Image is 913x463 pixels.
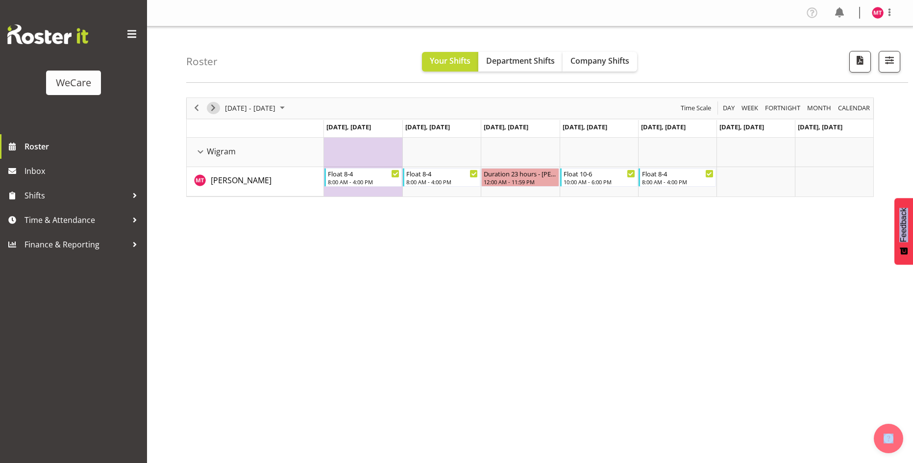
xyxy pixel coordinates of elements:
td: Monique Telford resource [187,167,324,196]
div: Float 8-4 [406,169,478,178]
div: next period [205,98,222,119]
span: [DATE], [DATE] [405,122,450,131]
span: Shifts [25,188,127,203]
div: Float 10-6 [564,169,635,178]
button: Company Shifts [563,52,637,72]
button: Your Shifts [422,52,478,72]
div: Float 8-4 [642,169,714,178]
span: Inbox [25,164,142,178]
div: previous period [188,98,205,119]
span: [DATE], [DATE] [798,122,842,131]
span: Finance & Reporting [25,237,127,252]
button: Fortnight [764,102,802,114]
span: Day [722,102,736,114]
span: [DATE], [DATE] [563,122,607,131]
button: Month [837,102,872,114]
span: Department Shifts [486,55,555,66]
span: [PERSON_NAME] [211,175,271,186]
span: Fortnight [764,102,801,114]
div: WeCare [56,75,91,90]
div: 8:00 AM - 4:00 PM [406,178,478,186]
button: November 2025 [223,102,289,114]
button: Timeline Day [721,102,737,114]
span: Wigram [207,146,236,157]
button: Time Scale [679,102,713,114]
a: [PERSON_NAME] [211,174,271,186]
button: Timeline Month [806,102,833,114]
h4: Roster [186,56,218,67]
span: [DATE], [DATE] [641,122,686,131]
span: [DATE] - [DATE] [224,102,276,114]
span: [DATE], [DATE] [326,122,371,131]
button: Download a PDF of the roster according to the set date range. [849,51,871,73]
button: Timeline Week [740,102,760,114]
div: Float 8-4 [328,169,399,178]
div: Timeline Week of November 5, 2025 [186,97,874,197]
button: Department Shifts [478,52,563,72]
img: monique-telford11931.jpg [872,7,884,19]
button: Filter Shifts [879,51,900,73]
span: Week [740,102,759,114]
span: Company Shifts [570,55,629,66]
span: [DATE], [DATE] [484,122,528,131]
div: Monique Telford"s event - Float 8-4 Begin From Friday, November 7, 2025 at 8:00:00 AM GMT+13:00 E... [639,168,716,187]
div: 8:00 AM - 4:00 PM [642,178,714,186]
div: Monique Telford"s event - Float 8-4 Begin From Tuesday, November 4, 2025 at 8:00:00 AM GMT+13:00 ... [403,168,480,187]
img: help-xxl-2.png [884,434,893,443]
button: Next [207,102,220,114]
span: Feedback [899,208,908,242]
div: Monique Telford"s event - Float 10-6 Begin From Thursday, November 6, 2025 at 10:00:00 AM GMT+13:... [560,168,638,187]
span: [DATE], [DATE] [719,122,764,131]
div: 10:00 AM - 6:00 PM [564,178,635,186]
img: Rosterit website logo [7,24,88,44]
div: November 03 - 09, 2025 [222,98,291,119]
span: calendar [837,102,871,114]
div: Monique Telford"s event - Duration 23 hours - Monique Telford Begin From Wednesday, November 5, 2... [481,168,559,187]
button: Previous [190,102,203,114]
span: Month [806,102,832,114]
button: Feedback - Show survey [894,198,913,265]
span: Your Shifts [430,55,470,66]
td: Wigram resource [187,138,324,167]
span: Roster [25,139,142,154]
span: Time Scale [680,102,712,114]
div: Duration 23 hours - [PERSON_NAME] [484,169,556,178]
div: Monique Telford"s event - Float 8-4 Begin From Monday, November 3, 2025 at 8:00:00 AM GMT+13:00 E... [324,168,402,187]
table: Timeline Week of November 5, 2025 [324,138,873,196]
div: 12:00 AM - 11:59 PM [484,178,556,186]
div: 8:00 AM - 4:00 PM [328,178,399,186]
span: Time & Attendance [25,213,127,227]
